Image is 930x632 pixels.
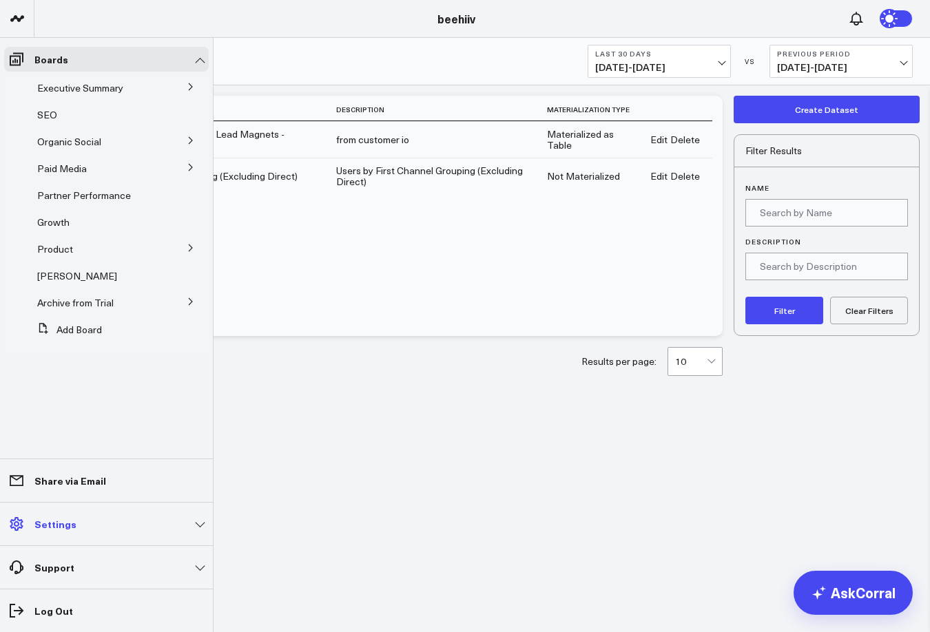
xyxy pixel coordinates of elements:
b: Last 30 Days [595,50,723,58]
button: Clear Filters [830,297,908,324]
span: Organic Social [37,135,101,148]
a: SEO [37,109,57,120]
p: Share via Email [34,475,106,486]
td: from customer io [336,121,547,158]
a: Log Out [4,598,209,623]
a: Archive from Trial [37,297,114,308]
a: Edit [650,171,668,182]
a: Edit [650,134,668,145]
label: Name [745,184,908,192]
span: Archive from Trial [37,296,114,309]
td: Not Materialized [547,158,650,194]
button: Add Board [32,317,102,342]
span: Partner Performance [37,189,131,202]
p: Log Out [34,605,73,616]
a: Organic Social [37,136,101,147]
div: Filter Results [734,135,919,167]
button: Create Dataset [734,96,920,123]
span: [DATE] - [DATE] [777,62,905,73]
p: Boards [34,54,68,65]
a: Executive Summary [37,83,123,94]
td: Materialized as Table [547,121,650,158]
div: Results per page: [581,357,657,366]
a: Product [37,244,73,255]
b: Previous Period [777,50,905,58]
input: Search by Description [745,253,908,280]
th: Materialization Type [547,98,650,121]
a: Paid Media [37,163,87,174]
a: Delete [670,134,700,145]
span: Product [37,242,73,255]
p: Support [34,562,74,573]
th: Description [336,98,547,121]
span: SEO [37,108,57,121]
span: [DATE] - [DATE] [595,62,723,73]
button: Previous Period[DATE]-[DATE] [769,45,913,78]
a: Partner Performance [37,190,131,201]
input: Search by Name [745,199,908,227]
button: Last 30 Days[DATE]-[DATE] [588,45,731,78]
a: Growth [37,217,70,228]
span: Paid Media [37,162,87,175]
span: [PERSON_NAME] [37,269,117,282]
td: Users by First Channel Grouping (Excluding Direct) [336,158,547,194]
a: Delete [670,171,700,182]
a: beehiiv [437,11,475,26]
span: Growth [37,215,70,229]
a: [PERSON_NAME] [37,271,117,282]
div: 10 [675,356,707,367]
div: VS [738,57,763,65]
span: Executive Summary [37,81,123,94]
button: Filter [745,297,823,324]
label: Description [745,238,908,246]
p: Settings [34,518,76,529]
a: AskCorral [794,571,913,615]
